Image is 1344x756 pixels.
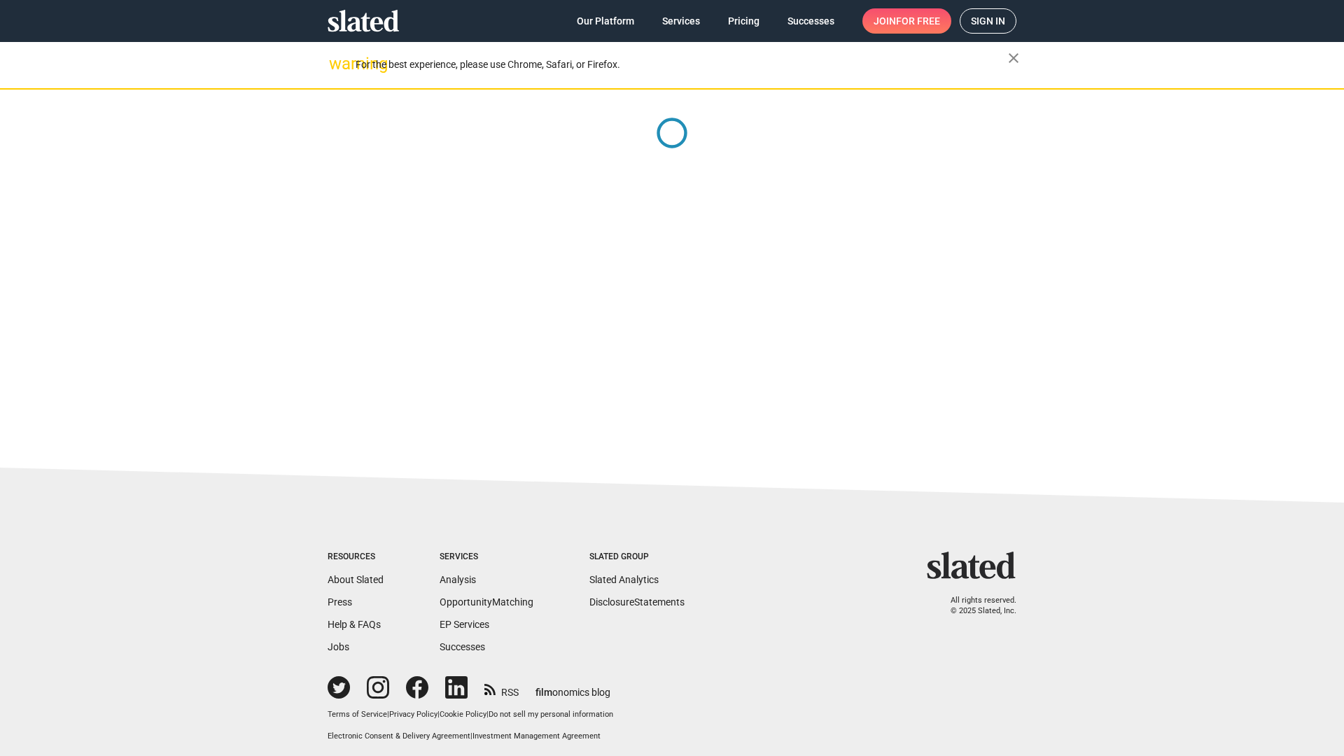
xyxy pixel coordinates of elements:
[535,675,610,699] a: filmonomics blog
[328,596,352,608] a: Press
[936,596,1016,616] p: All rights reserved. © 2025 Slated, Inc.
[328,641,349,652] a: Jobs
[440,574,476,585] a: Analysis
[440,552,533,563] div: Services
[470,731,472,741] span: |
[328,710,387,719] a: Terms of Service
[437,710,440,719] span: |
[1005,50,1022,66] mat-icon: close
[787,8,834,34] span: Successes
[589,596,685,608] a: DisclosureStatements
[589,574,659,585] a: Slated Analytics
[440,619,489,630] a: EP Services
[971,9,1005,33] span: Sign in
[662,8,700,34] span: Services
[566,8,645,34] a: Our Platform
[328,552,384,563] div: Resources
[776,8,846,34] a: Successes
[589,552,685,563] div: Slated Group
[328,574,384,585] a: About Slated
[440,596,533,608] a: OpportunityMatching
[728,8,759,34] span: Pricing
[486,710,489,719] span: |
[489,710,613,720] button: Do not sell my personal information
[356,55,1008,74] div: For the best experience, please use Chrome, Safari, or Firefox.
[328,731,470,741] a: Electronic Consent & Delivery Agreement
[389,710,437,719] a: Privacy Policy
[472,731,601,741] a: Investment Management Agreement
[387,710,389,719] span: |
[484,678,519,699] a: RSS
[329,55,346,72] mat-icon: warning
[717,8,771,34] a: Pricing
[440,641,485,652] a: Successes
[577,8,634,34] span: Our Platform
[862,8,951,34] a: Joinfor free
[874,8,940,34] span: Join
[896,8,940,34] span: for free
[535,687,552,698] span: film
[651,8,711,34] a: Services
[960,8,1016,34] a: Sign in
[440,710,486,719] a: Cookie Policy
[328,619,381,630] a: Help & FAQs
